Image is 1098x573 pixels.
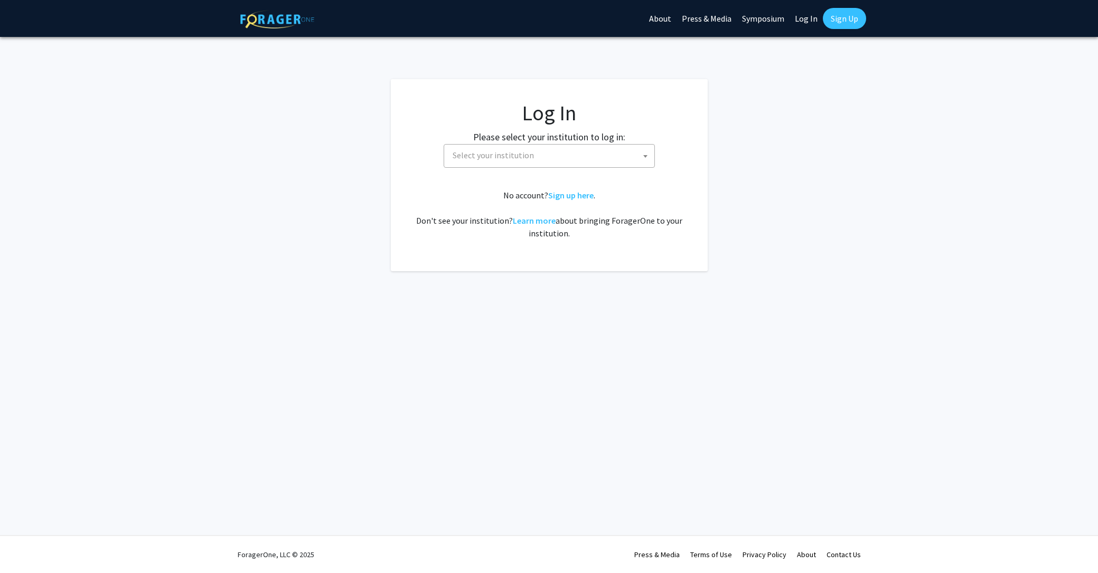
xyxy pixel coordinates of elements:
span: Select your institution [444,144,655,168]
a: Sign Up [823,8,866,29]
span: Select your institution [453,150,534,160]
img: ForagerOne Logo [240,10,314,28]
a: Press & Media [634,550,680,559]
label: Please select your institution to log in: [473,130,625,144]
span: Select your institution [448,145,654,166]
a: Privacy Policy [743,550,786,559]
div: No account? . Don't see your institution? about bringing ForagerOne to your institution. [412,189,687,240]
a: Sign up here [548,190,594,200]
a: Contact Us [827,550,861,559]
h1: Log In [412,100,687,126]
a: Learn more about bringing ForagerOne to your institution [513,215,556,226]
a: Terms of Use [690,550,732,559]
a: About [797,550,816,559]
div: ForagerOne, LLC © 2025 [238,536,314,573]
